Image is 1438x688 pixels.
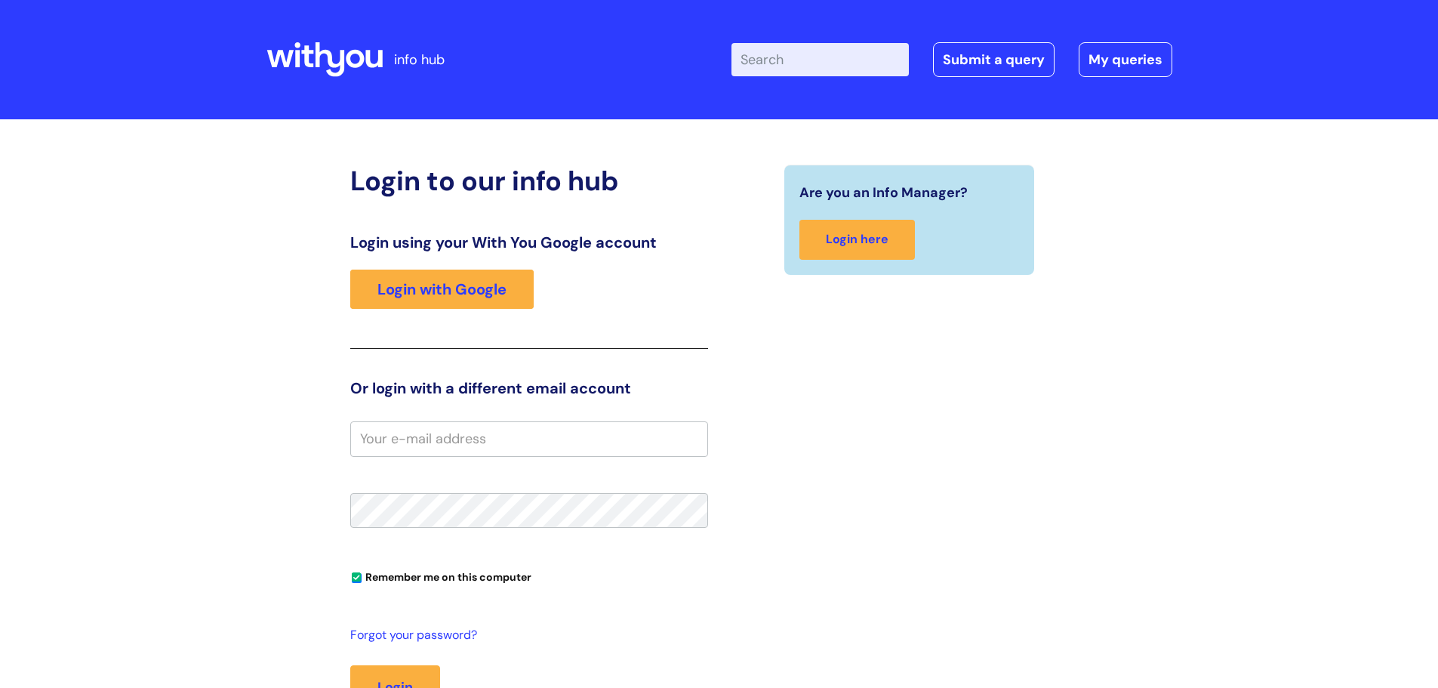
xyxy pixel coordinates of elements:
input: Your e-mail address [350,421,708,456]
a: Login here [799,220,915,260]
a: Forgot your password? [350,625,701,646]
h3: Login using your With You Google account [350,233,708,251]
span: Are you an Info Manager? [799,180,968,205]
h3: Or login with a different email account [350,379,708,397]
a: Submit a query [933,42,1055,77]
a: My queries [1079,42,1172,77]
input: Search [731,43,909,76]
input: Remember me on this computer [352,573,362,583]
p: info hub [394,48,445,72]
a: Login with Google [350,270,534,309]
div: You can uncheck this option if you're logging in from a shared device [350,564,708,588]
h2: Login to our info hub [350,165,708,197]
label: Remember me on this computer [350,567,531,584]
